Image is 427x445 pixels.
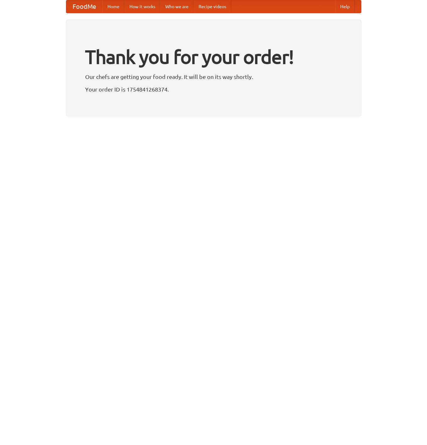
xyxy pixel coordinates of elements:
a: Home [102,0,124,13]
a: Recipe videos [194,0,231,13]
p: Your order ID is 1754841268374. [85,85,342,94]
a: FoodMe [66,0,102,13]
a: Who we are [160,0,194,13]
a: Help [335,0,355,13]
p: Our chefs are getting your food ready. It will be on its way shortly. [85,72,342,81]
h1: Thank you for your order! [85,42,342,72]
a: How it works [124,0,160,13]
